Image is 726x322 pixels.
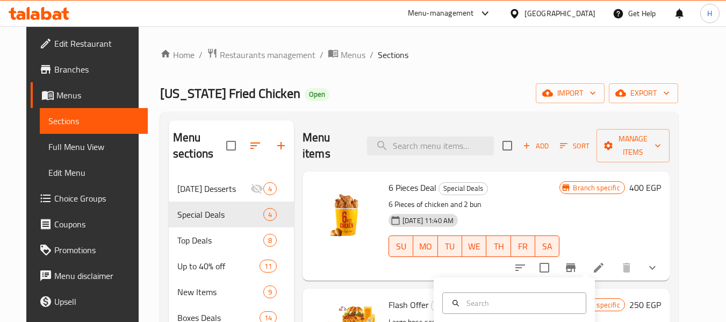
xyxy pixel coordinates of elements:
a: Menus [31,82,148,108]
a: Home [160,48,195,61]
a: Sections [40,108,148,134]
span: 8 [264,235,276,246]
div: items [260,260,277,273]
span: FR [515,239,531,254]
span: Restaurants management [220,48,315,61]
div: Top Deals [177,234,263,247]
a: Restaurants management [207,48,315,62]
li: / [320,48,324,61]
span: 4 [264,184,276,194]
span: Promotions [54,244,139,256]
a: Promotions [31,237,148,263]
span: Branches [54,63,139,76]
div: items [263,182,277,195]
span: SA [540,239,555,254]
div: items [263,285,277,298]
div: Special Deals [431,299,480,312]
span: Special Deals [432,300,480,312]
span: 6 Pieces Deal [389,180,436,196]
button: FR [511,235,535,257]
a: Menu disclaimer [31,263,148,289]
h6: 250 EGP [629,297,661,312]
span: Sections [48,115,139,127]
button: WE [462,235,486,257]
span: Select to update [533,256,556,279]
a: Coupons [31,211,148,237]
nav: breadcrumb [160,48,678,62]
span: import [544,87,596,100]
span: Sections [378,48,408,61]
span: Menus [56,89,139,102]
span: Add [521,140,550,152]
a: Edit Restaurant [31,31,148,56]
span: MO [418,239,433,254]
a: Menus [328,48,365,62]
h6: 400 EGP [629,180,661,195]
div: Top Deals8 [169,227,294,253]
button: sort-choices [507,255,533,281]
input: search [367,137,494,155]
span: Up to 40% off [177,260,260,273]
div: Menu-management [408,7,474,20]
a: Edit menu item [592,261,605,274]
a: Choice Groups [31,185,148,211]
button: export [609,83,678,103]
div: [DATE] Desserts4 [169,176,294,202]
li: / [199,48,203,61]
div: New Items9 [169,279,294,305]
span: export [617,87,670,100]
div: Ramadan Desserts [177,182,250,195]
span: Select section [496,134,519,157]
span: WE [466,239,482,254]
div: items [263,208,277,221]
button: Add [519,138,553,154]
button: Branch-specific-item [558,255,584,281]
button: SA [535,235,559,257]
span: Special Deals [177,208,263,221]
span: TH [491,239,506,254]
span: Menus [341,48,365,61]
span: 9 [264,287,276,297]
span: Full Menu View [48,140,139,153]
p: 6 Pieces of chicken and 2 bun [389,198,559,211]
a: Edit Menu [40,160,148,185]
span: [DATE] Desserts [177,182,250,195]
a: Full Menu View [40,134,148,160]
span: [DATE] 11:40 AM [398,216,458,226]
span: Select all sections [220,134,242,157]
span: Open [305,90,329,99]
button: Add section [268,133,294,159]
li: / [370,48,373,61]
span: Edit Menu [48,166,139,179]
span: Special Deals [439,182,487,195]
span: [US_STATE] Fried Chicken [160,81,300,105]
span: Sort items [553,138,596,154]
h2: Menu sections [173,130,226,162]
a: Branches [31,56,148,82]
input: Search [462,297,579,309]
img: 6 Pieces Deal [311,180,380,249]
button: MO [413,235,437,257]
div: Special Deals4 [169,202,294,227]
button: show more [639,255,665,281]
div: Open [305,88,329,101]
span: H [707,8,712,19]
span: SU [393,239,409,254]
span: Edit Restaurant [54,37,139,50]
span: Coupons [54,218,139,231]
svg: Inactive section [250,182,263,195]
span: New Items [177,285,263,298]
button: SU [389,235,413,257]
button: TU [438,235,462,257]
span: Sort sections [242,133,268,159]
div: Up to 40% off11 [169,253,294,279]
button: TH [486,235,511,257]
span: Branch specific [569,183,624,193]
div: items [263,234,277,247]
svg: Show Choices [646,261,659,274]
span: Flash Offer [389,297,429,313]
h2: Menu items [303,130,354,162]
